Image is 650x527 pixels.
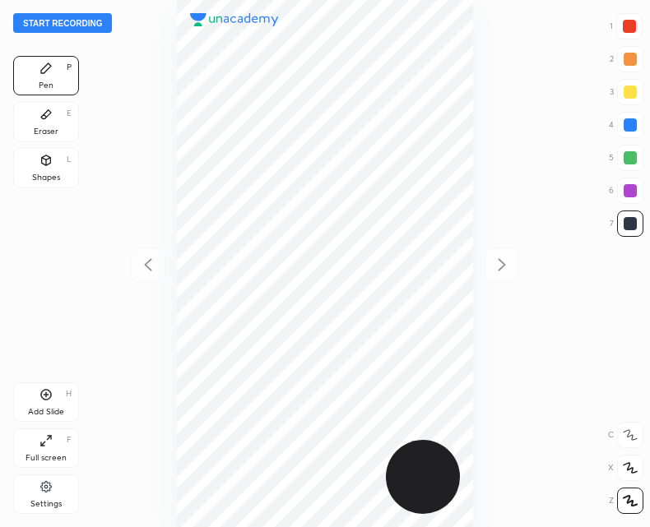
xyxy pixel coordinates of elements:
div: 6 [609,178,643,204]
div: Pen [39,81,53,90]
div: 2 [610,46,643,72]
div: E [67,109,72,118]
div: 1 [610,13,643,39]
div: Eraser [34,127,58,136]
button: Start recording [13,13,112,33]
div: Add Slide [28,408,64,416]
div: 7 [610,210,643,237]
div: Settings [30,500,62,508]
div: P [67,63,72,72]
div: L [67,155,72,164]
div: X [608,455,643,481]
div: F [67,436,72,444]
div: 4 [609,112,643,138]
div: Z [609,488,643,514]
div: Shapes [32,173,60,182]
img: logo.38c385cc.svg [190,13,279,26]
div: H [66,390,72,398]
div: 3 [610,79,643,105]
div: 5 [609,145,643,171]
div: Full screen [26,454,67,462]
div: C [608,422,643,448]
